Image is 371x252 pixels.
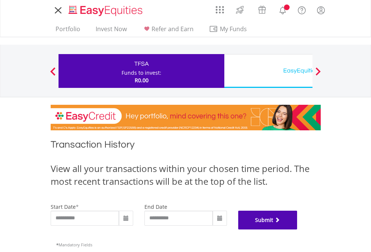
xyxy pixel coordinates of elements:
[53,25,83,37] a: Portfolio
[93,25,130,37] a: Invest Now
[66,2,146,17] a: Home page
[51,105,321,130] img: EasyCredit Promotion Banner
[63,59,220,69] div: TFSA
[56,242,92,247] span: Mandatory Fields
[45,71,60,78] button: Previous
[234,4,246,16] img: thrive-v2.svg
[135,77,149,84] span: R0.00
[256,4,268,16] img: vouchers-v2.svg
[211,2,229,14] a: AppsGrid
[216,6,224,14] img: grid-menu-icon.svg
[238,211,297,229] button: Submit
[273,2,292,17] a: Notifications
[51,162,321,188] div: View all your transactions within your chosen time period. The most recent transactions will be a...
[251,2,273,16] a: Vouchers
[67,5,146,17] img: EasyEquities_Logo.png
[292,2,311,17] a: FAQ's and Support
[139,25,197,37] a: Refer and Earn
[311,71,326,78] button: Next
[144,203,167,210] label: end date
[122,69,161,77] div: Funds to invest:
[311,2,330,18] a: My Profile
[51,138,321,155] h1: Transaction History
[152,25,194,33] span: Refer and Earn
[209,24,258,34] span: My Funds
[51,203,76,210] label: start date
